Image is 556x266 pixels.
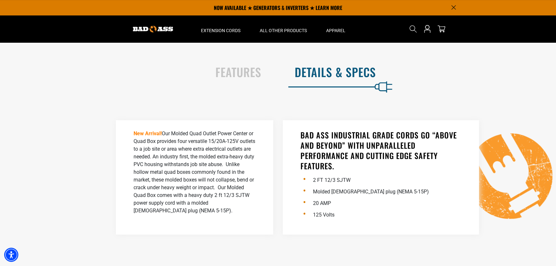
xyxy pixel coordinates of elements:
[300,130,461,171] h3: BAD ASS INDUSTRIAL GRADE CORDS GO “ABOVE AND BEYOND” WITH UNPARALLELED PERFORMANCE AND CUTTING ED...
[260,28,307,33] span: All Other Products
[134,130,256,215] p: Our Molded Quad Outlet Power Center or Quad Box provides four versatile 15/20A-125V outlets to a ...
[134,130,162,137] strong: New Arrival!
[250,15,317,42] summary: All Other Products
[313,173,461,185] li: 2 FT 12/3 SJTW
[317,15,355,42] summary: Apparel
[408,24,418,34] summary: Search
[191,15,250,42] summary: Extension Cords
[201,28,240,33] span: Extension Cords
[313,185,461,197] li: Molded [DEMOGRAPHIC_DATA] plug (NEMA 5-15P)
[326,28,345,33] span: Apparel
[4,248,18,262] div: Accessibility Menu
[313,197,461,208] li: 20 AMP
[313,208,461,220] li: 125 Volts
[436,25,447,33] a: cart
[133,26,173,32] img: Bad Ass Extension Cords
[13,65,261,79] h2: Features
[422,15,432,42] a: Open this option
[295,65,543,79] h2: Details & Specs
